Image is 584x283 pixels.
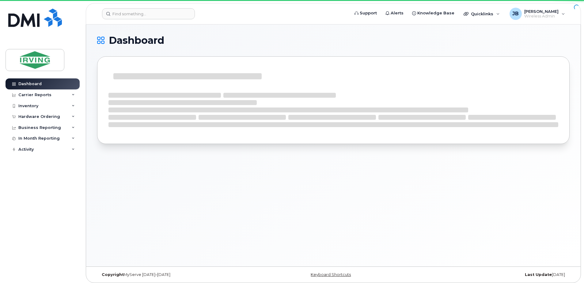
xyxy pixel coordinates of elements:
strong: Copyright [102,272,124,277]
div: MyServe [DATE]–[DATE] [97,272,255,277]
div: [DATE] [412,272,570,277]
span: Dashboard [109,36,164,45]
strong: Last Update [525,272,552,277]
a: Keyboard Shortcuts [311,272,351,277]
